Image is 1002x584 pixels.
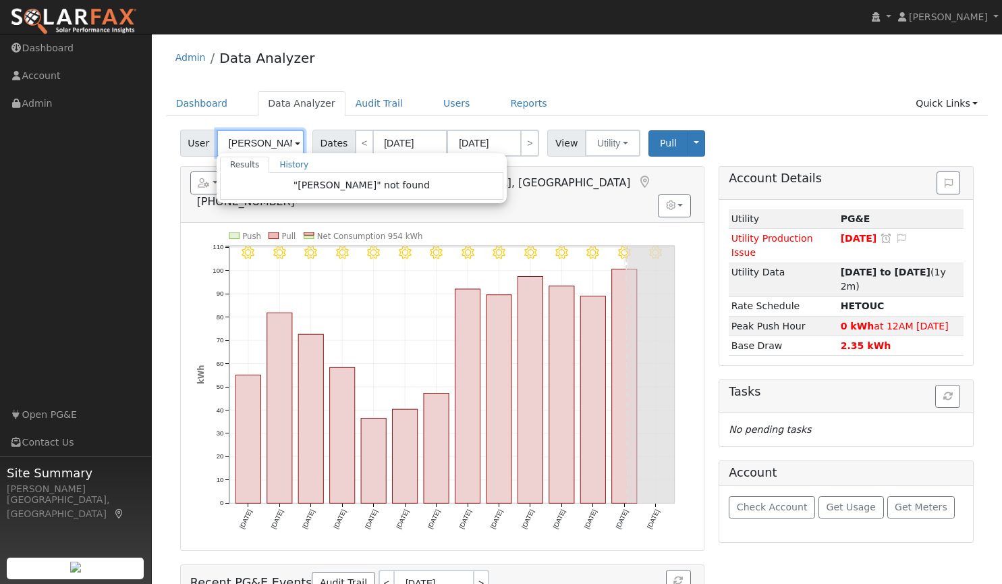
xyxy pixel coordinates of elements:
[827,502,876,512] span: Get Usage
[937,171,960,194] button: Issue History
[524,246,537,259] i: 8/09 - Clear
[841,321,874,331] strong: 0 kWh
[520,508,536,530] text: [DATE]
[660,138,677,149] span: Pull
[269,508,285,530] text: [DATE]
[587,246,600,259] i: 8/11 - Clear
[614,508,630,530] text: [DATE]
[518,276,542,503] rect: onclick=""
[329,367,354,503] rect: onclick=""
[238,508,254,530] text: [DATE]
[301,508,316,530] text: [DATE]
[729,296,838,316] td: Rate Schedule
[729,466,777,479] h5: Account
[10,7,137,36] img: SolarFax
[219,50,314,66] a: Data Analyzer
[166,91,238,116] a: Dashboard
[317,231,423,240] text: Net Consumption 954 kWh
[367,246,380,259] i: 8/04 - Clear
[7,464,144,482] span: Site Summary
[520,130,539,157] a: >
[838,316,964,336] td: at 12AM [DATE]
[729,171,964,186] h5: Account Details
[235,375,260,503] rect: onclick=""
[737,502,808,512] span: Check Account
[355,130,374,157] a: <
[729,385,964,399] h5: Tasks
[935,385,960,408] button: Refresh
[580,296,605,504] rect: onclick=""
[895,234,908,243] i: Edit Issue
[841,213,870,224] strong: ID: 17174148, authorized: 08/13/25
[213,267,223,274] text: 100
[312,130,356,157] span: Dates
[430,246,443,259] i: 8/06 - Clear
[841,340,891,351] strong: 2.35 kWh
[841,267,930,277] strong: [DATE] to [DATE]
[887,496,955,519] button: Get Meters
[637,176,652,189] a: Map
[648,130,688,157] button: Pull
[729,496,815,519] button: Check Account
[345,91,413,116] a: Audit Trail
[731,233,813,258] span: Utility Production Issue
[216,336,223,344] text: 70
[216,476,223,483] text: 10
[216,360,223,367] text: 60
[196,365,205,384] text: kWh
[113,508,126,519] a: Map
[906,91,988,116] a: Quick Links
[729,316,838,336] td: Peak Push Hour
[549,286,574,504] rect: onclick=""
[269,157,318,173] a: History
[455,289,480,503] rect: onclick=""
[197,195,295,208] span: [PHONE_NUMBER]
[729,209,838,229] td: Utility
[216,406,223,414] text: 40
[729,424,811,435] i: No pending tasks
[555,246,568,259] i: 8/10 - Clear
[7,482,144,496] div: [PERSON_NAME]
[213,243,223,250] text: 110
[612,269,637,504] rect: onclick=""
[361,419,386,504] rect: onclick=""
[242,231,261,240] text: Push
[585,130,640,157] button: Utility
[304,246,317,259] i: 8/02 - Clear
[818,496,884,519] button: Get Usage
[841,233,877,244] span: [DATE]
[216,453,223,460] text: 20
[399,246,412,259] i: 8/05 - Clear
[294,180,430,190] span: "[PERSON_NAME]" not found
[426,508,441,530] text: [DATE]
[457,508,473,530] text: [DATE]
[729,336,838,356] td: Base Draw
[180,130,217,157] span: User
[424,393,449,503] rect: onclick=""
[841,300,885,311] strong: T
[433,91,480,116] a: Users
[895,502,947,512] span: Get Meters
[216,429,223,437] text: 30
[583,508,599,530] text: [DATE]
[501,91,557,116] a: Reports
[646,508,661,530] text: [DATE]
[399,176,631,189] span: [GEOGRAPHIC_DATA], [GEOGRAPHIC_DATA]
[267,313,292,503] rect: onclick=""
[909,11,988,22] span: [PERSON_NAME]
[216,313,223,321] text: 80
[242,246,254,259] i: 7/31 - Clear
[841,267,946,292] span: (1y 2m)
[273,246,286,259] i: 8/01 - Clear
[220,157,270,173] a: Results
[364,508,379,530] text: [DATE]
[258,91,345,116] a: Data Analyzer
[70,562,81,573] img: retrieve
[618,246,631,259] i: 8/12 - Clear
[7,493,144,521] div: [GEOGRAPHIC_DATA], [GEOGRAPHIC_DATA]
[486,295,511,504] rect: onclick=""
[547,130,586,157] span: View
[175,52,206,63] a: Admin
[217,130,304,157] input: Select a User
[493,246,505,259] i: 8/08 - Clear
